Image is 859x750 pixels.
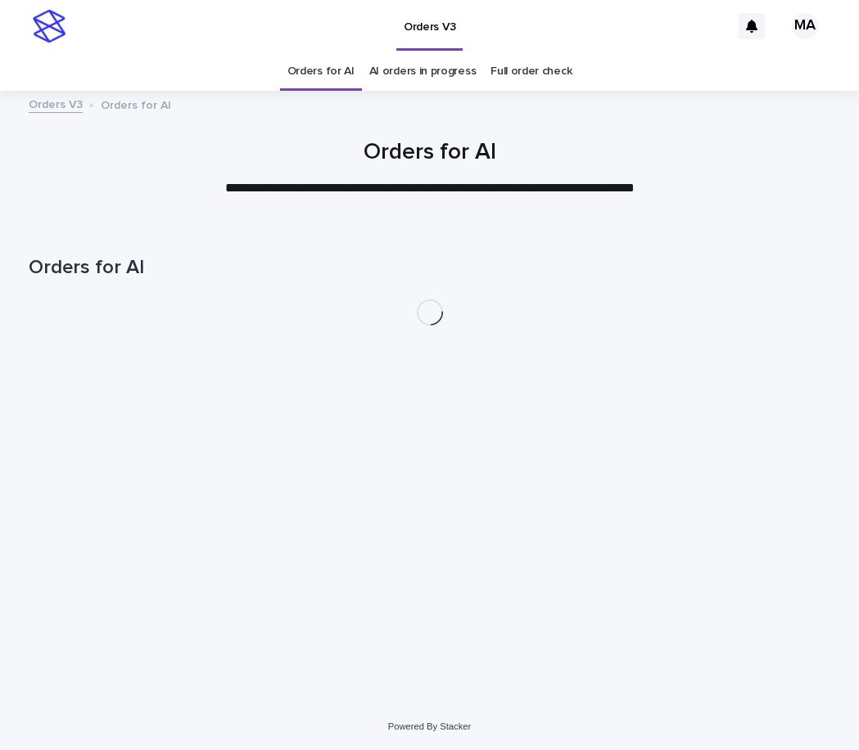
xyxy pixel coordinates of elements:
[369,52,477,91] a: AI orders in progress
[29,139,831,167] h1: Orders for AI
[33,10,66,43] img: stacker-logo-s-only.png
[101,95,171,113] p: Orders for AI
[491,52,572,91] a: Full order check
[29,94,83,113] a: Orders V3
[29,256,831,280] h1: Orders for AI
[388,721,471,731] a: Powered By Stacker
[287,52,355,91] a: Orders for AI
[792,13,818,39] div: MA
